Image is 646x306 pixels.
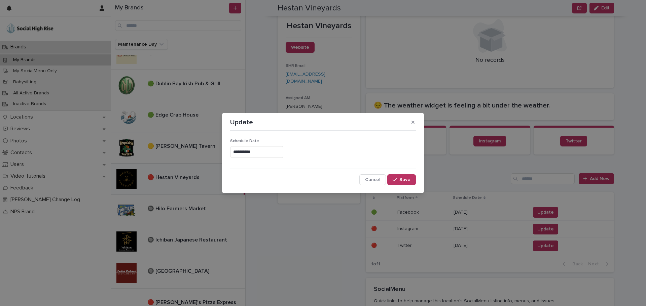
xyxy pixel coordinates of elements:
[230,139,259,143] span: Schedule Date
[230,118,253,126] p: Update
[359,174,386,185] button: Cancel
[399,177,410,182] span: Save
[387,174,416,185] button: Save
[365,177,380,182] span: Cancel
